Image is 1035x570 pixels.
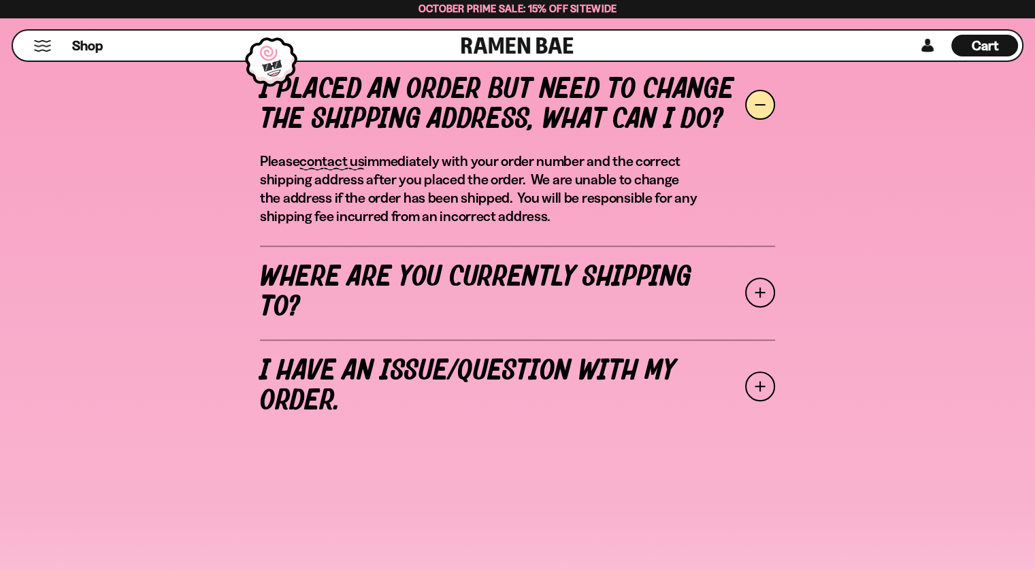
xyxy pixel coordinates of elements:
[260,246,775,339] a: Where are you currently shipping to?
[260,152,697,225] p: Please immediately with your order number and the correct shipping address after you placed the o...
[418,2,617,15] span: October Prime Sale: 15% off Sitewide
[972,37,998,54] span: Cart
[33,40,52,52] button: Mobile Menu Trigger
[260,58,775,152] a: I placed an order but need to change the shipping address, what can I do?
[72,37,103,55] span: Shop
[72,35,103,56] a: Shop
[951,31,1018,61] div: Cart
[260,339,775,433] a: I have an issue/question with my order.
[299,152,364,169] a: contact us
